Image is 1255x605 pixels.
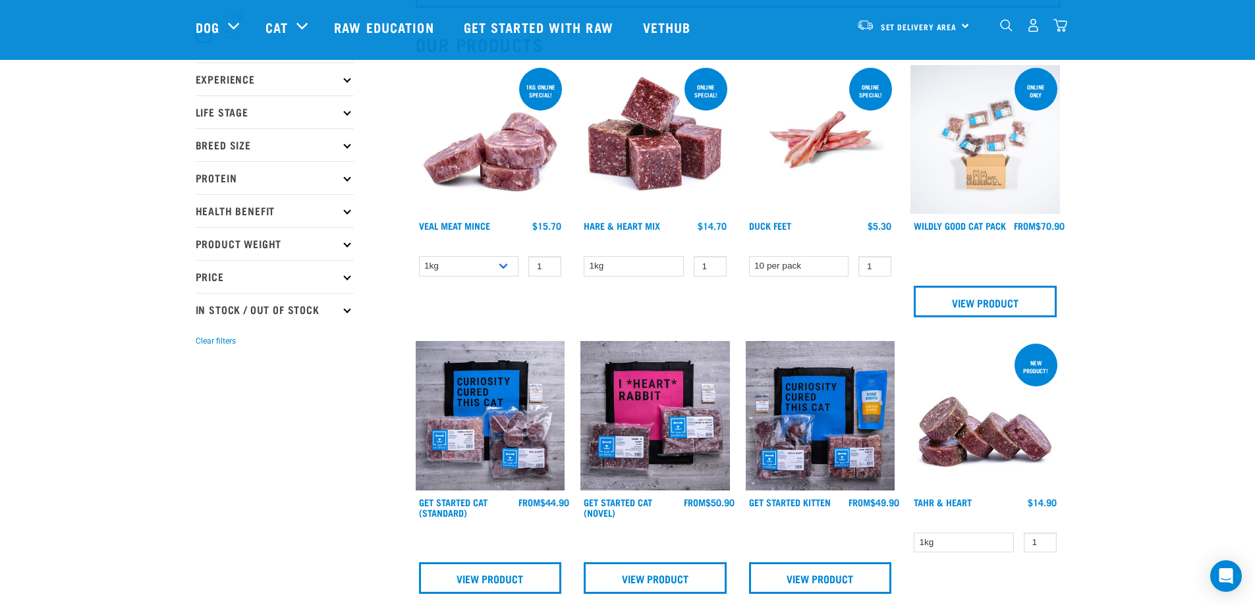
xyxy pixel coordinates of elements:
p: In Stock / Out Of Stock [196,293,354,326]
a: View Product [914,286,1057,317]
div: $44.90 [518,497,569,508]
img: home-icon-1@2x.png [1000,19,1013,32]
p: Health Benefit [196,194,354,227]
a: Cat [265,17,288,37]
p: Price [196,260,354,293]
a: Get Started Cat (Novel) [584,500,652,515]
input: 1 [858,256,891,276]
img: 1160 Veal Meat Mince Medallions 01 [416,65,565,215]
input: 1 [694,256,727,276]
p: Product Weight [196,227,354,260]
a: Veal Meat Mince [419,223,490,228]
input: 1 [528,256,561,276]
img: home-icon@2x.png [1053,18,1067,32]
div: $49.90 [849,497,899,508]
p: Protein [196,161,354,194]
span: FROM [849,500,870,504]
img: van-moving.png [856,19,874,31]
img: Pile Of Cubed Hare Heart For Pets [580,65,730,215]
div: ONLINE ONLY [1015,77,1057,105]
a: Hare & Heart Mix [584,223,660,228]
div: $15.70 [532,221,561,231]
a: View Product [584,562,727,594]
div: $14.70 [698,221,727,231]
div: New product! [1015,353,1057,381]
img: Cat 0 2sec [910,65,1060,215]
img: user.png [1026,18,1040,32]
div: ONLINE SPECIAL! [849,77,892,105]
a: Get Started Cat (Standard) [419,500,488,515]
div: 1kg online special! [519,77,562,105]
img: NSP Kitten Update [746,341,895,490]
input: 1 [1024,533,1057,553]
a: View Product [749,562,892,594]
p: Experience [196,63,354,95]
div: $70.90 [1014,221,1065,231]
a: Get started with Raw [451,1,630,53]
a: Tahr & Heart [914,500,972,504]
a: Vethub [630,1,708,53]
a: Wildly Good Cat Pack [914,223,1006,228]
button: Clear filters [196,335,236,347]
a: Raw Education [321,1,450,53]
span: FROM [1014,223,1036,228]
p: Breed Size [196,128,354,161]
p: Life Stage [196,95,354,128]
a: Get Started Kitten [749,500,831,504]
img: Assortment Of Raw Essential Products For Cats Including, Pink And Black Tote Bag With "I *Heart* ... [580,341,730,490]
div: ONLINE SPECIAL! [684,77,727,105]
div: $50.90 [684,497,735,508]
a: Dog [196,17,219,37]
div: $14.90 [1028,497,1057,508]
img: Raw Essentials Duck Feet Raw Meaty Bones For Dogs [746,65,895,215]
a: Duck Feet [749,223,791,228]
span: FROM [518,500,540,504]
a: View Product [419,562,562,594]
span: FROM [684,500,706,504]
span: Set Delivery Area [881,24,957,29]
div: Open Intercom Messenger [1210,560,1242,592]
div: $5.30 [868,221,891,231]
img: Assortment Of Raw Essential Products For Cats Including, Blue And Black Tote Bag With "Curiosity ... [416,341,565,490]
img: 1093 Wallaby Heart Medallions 01 [910,341,1060,490]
